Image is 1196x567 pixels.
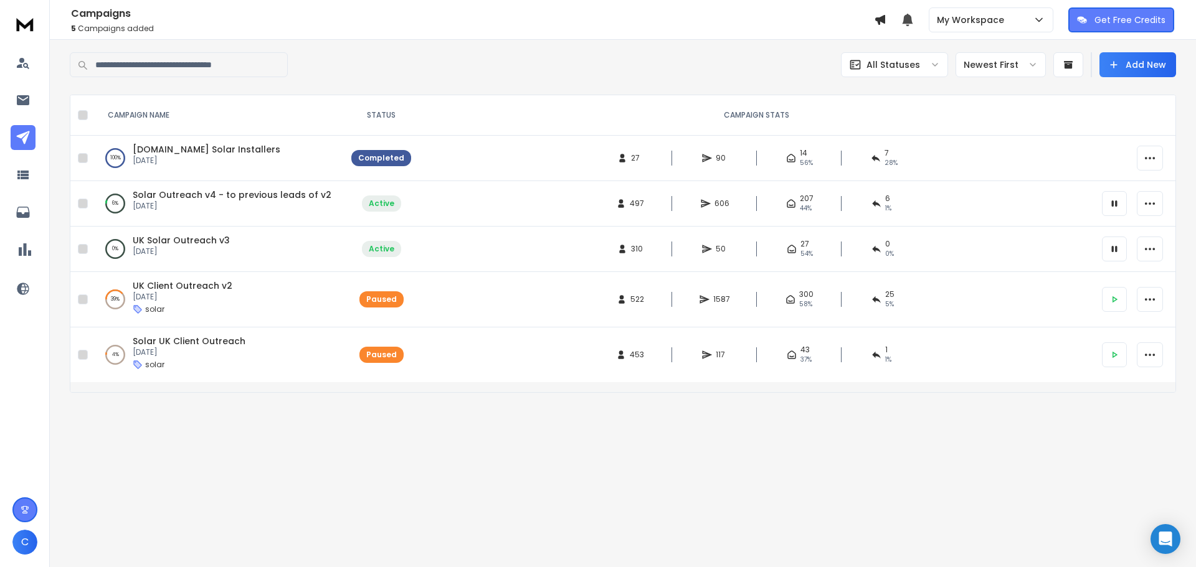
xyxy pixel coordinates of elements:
button: C [12,530,37,555]
td: 39%UK Client Outreach v2[DATE]solar [93,272,344,327]
p: solar [145,360,164,370]
div: Paused [366,294,397,304]
span: 207 [800,194,814,204]
span: 90 [716,153,728,163]
p: 39 % [111,293,120,306]
span: 50 [716,244,728,254]
span: 37 % [800,355,812,365]
span: 310 [631,244,643,254]
span: 1 % [885,204,891,213]
td: 6%Solar Outreach v4 - to previous leads of v2[DATE] [93,181,344,227]
span: 7 [885,148,889,158]
span: 1 [885,345,888,355]
span: 606 [714,199,729,209]
h1: Campaigns [71,6,874,21]
p: [DATE] [133,201,331,211]
th: CAMPAIGN NAME [93,95,344,136]
p: [DATE] [133,246,230,256]
span: 5 [71,23,76,34]
span: 300 [799,289,814,299]
a: UK Solar Outreach v3 [133,234,230,246]
span: 28 % [885,158,898,168]
span: 1587 [713,294,730,304]
span: 0 % [885,249,894,259]
span: 25 [885,289,895,299]
span: 27 [800,239,809,249]
p: [DATE] [133,156,280,166]
p: My Workspace [937,14,1009,26]
td: 100%[DOMAIN_NAME] Solar Installers[DATE] [93,136,344,181]
span: 5 % [885,299,894,309]
p: 0 % [112,243,118,255]
span: 0 [885,239,890,249]
p: [DATE] [133,292,232,302]
img: logo [12,12,37,35]
button: Add New [1099,52,1176,77]
a: Solar Outreach v4 - to previous leads of v2 [133,189,331,201]
span: 56 % [800,158,813,168]
a: [DOMAIN_NAME] Solar Installers [133,143,280,156]
div: Active [369,244,394,254]
p: 6 % [112,197,118,210]
span: 58 % [799,299,812,309]
a: UK Client Outreach v2 [133,279,232,292]
p: Get Free Credits [1094,14,1165,26]
span: 54 % [800,249,813,259]
span: 453 [630,350,644,360]
span: 43 [800,345,810,355]
th: STATUS [344,95,419,136]
span: 6 [885,194,890,204]
p: 100 % [110,152,121,164]
div: Open Intercom Messenger [1151,524,1180,554]
p: All Statuses [866,59,920,71]
button: Newest First [956,52,1046,77]
span: 117 [716,350,728,360]
p: [DATE] [133,347,245,357]
span: 44 % [800,204,812,213]
span: 522 [630,294,644,304]
span: 497 [630,199,644,209]
div: Paused [366,350,397,360]
th: CAMPAIGN STATS [419,95,1094,136]
a: Solar UK Client Outreach [133,335,245,347]
p: 4 % [112,349,119,361]
span: 1 % [885,355,891,365]
div: Active [369,199,394,209]
p: Campaigns added [71,24,874,34]
span: 27 [631,153,643,163]
button: Get Free Credits [1068,7,1174,32]
p: solar [145,304,164,314]
span: 14 [800,148,807,158]
div: Completed [358,153,404,163]
td: 0%UK Solar Outreach v3[DATE] [93,227,344,272]
td: 4%Solar UK Client Outreach[DATE]solar [93,327,344,383]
